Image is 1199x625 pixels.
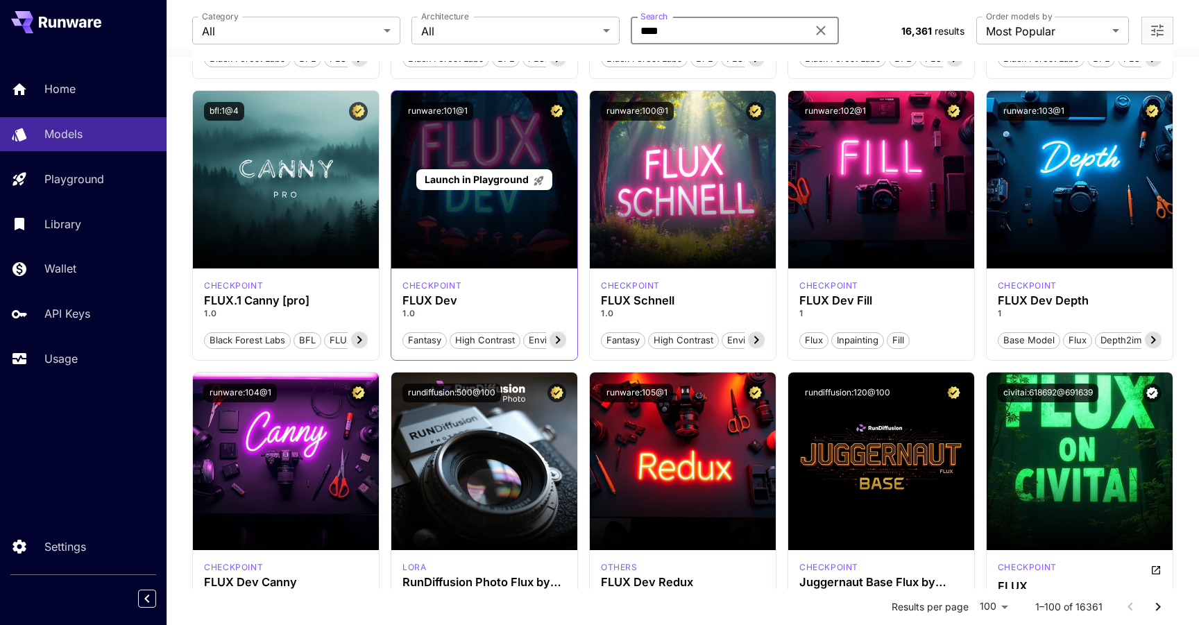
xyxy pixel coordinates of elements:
[998,331,1060,349] button: Base model
[887,334,909,348] span: Fill
[1063,331,1092,349] button: Flux
[892,600,969,614] p: Results per page
[204,331,291,349] button: Black Forest Labs
[349,102,368,121] button: Certified Model – Vetted for best performance and includes a commercial license.
[204,294,368,307] h3: FLUX.1 Canny [pro]
[44,305,90,322] p: API Keys
[601,280,660,292] p: checkpoint
[402,331,447,349] button: Fantasy
[402,102,473,121] button: runware:101@1
[202,23,378,40] span: All
[986,10,1052,22] label: Order models by
[204,384,277,402] button: runware:104@1
[799,576,963,589] h3: Juggernaut Base Flux by RunDiffusion
[800,334,828,348] span: Flux
[1096,334,1152,348] span: depth2img
[524,334,588,348] span: Environment
[204,102,244,121] button: bfl:1@4
[204,561,263,574] p: checkpoint
[349,384,368,402] button: Certified Model – Vetted for best performance and includes a commercial license.
[601,294,765,307] h3: FLUX Schnell
[799,384,896,402] button: rundiffusion:120@100
[998,307,1162,320] p: 1
[402,561,426,574] div: FLUX.1 D
[523,331,588,349] button: Environment
[601,561,638,574] div: FLUX.1 D
[202,10,239,22] label: Category
[601,576,765,589] h3: FLUX Dev Redux
[602,334,645,348] span: Fantasy
[402,307,566,320] p: 1.0
[722,334,786,348] span: Environment
[1144,593,1172,621] button: Go to next page
[204,280,263,292] p: checkpoint
[887,331,910,349] button: Fill
[421,23,597,40] span: All
[601,280,660,292] div: FLUX.1 S
[746,384,765,402] button: Certified Model – Vetted for best performance and includes a commercial license.
[831,331,884,349] button: Inpainting
[998,561,1057,574] p: checkpoint
[44,171,104,187] p: Playground
[402,294,566,307] h3: FLUX Dev
[324,331,419,349] button: FLUX.1 Canny [pro]
[935,25,964,37] span: results
[204,576,368,589] h3: FLUX Dev Canny
[799,331,828,349] button: Flux
[998,334,1060,348] span: Base model
[416,169,552,191] a: Launch in Playground
[44,538,86,555] p: Settings
[402,576,566,589] h3: RunDiffusion Photo Flux by RunDiffusion
[944,384,963,402] button: Certified Model – Vetted for best performance and includes a commercial license.
[649,334,718,348] span: High Contrast
[998,280,1057,292] p: checkpoint
[44,126,83,142] p: Models
[325,334,418,348] span: FLUX.1 Canny [pro]
[799,280,858,292] div: FLUX.1 D
[204,307,368,320] p: 1.0
[648,331,719,349] button: High Contrast
[1095,331,1153,349] button: depth2img
[722,331,787,349] button: Environment
[44,260,76,277] p: Wallet
[746,102,765,121] button: Certified Model – Vetted for best performance and includes a commercial license.
[799,561,858,574] p: checkpoint
[640,10,667,22] label: Search
[799,307,963,320] p: 1
[44,216,81,232] p: Library
[1143,384,1162,402] button: Verified working
[799,102,871,121] button: runware:102@1
[44,80,76,97] p: Home
[799,561,858,574] div: FLUX.1 D
[294,331,321,349] button: BFL
[986,23,1107,40] span: Most Popular
[799,294,963,307] h3: FLUX Dev Fill
[998,384,1098,402] button: civitai:618692@691639
[44,350,78,367] p: Usage
[547,102,566,121] button: Certified Model – Vetted for best performance and includes a commercial license.
[998,280,1057,292] div: FLUX.1 D
[148,586,167,611] div: Collapse sidebar
[601,384,673,402] button: runware:105@1
[1150,561,1162,578] button: Open in CivitAI
[901,25,932,37] span: 16,361
[1064,334,1091,348] span: Flux
[402,384,501,402] button: rundiffusion:500@100
[601,102,674,121] button: runware:100@1
[421,10,468,22] label: Architecture
[998,294,1162,307] div: FLUX Dev Depth
[450,334,520,348] span: High Contrast
[998,561,1057,578] div: FLUX.1 D
[547,384,566,402] button: Certified Model – Vetted for best performance and includes a commercial license.
[294,334,321,348] span: BFL
[205,334,290,348] span: Black Forest Labs
[204,280,263,292] div: fluxpro
[402,280,461,292] div: FLUX.1 D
